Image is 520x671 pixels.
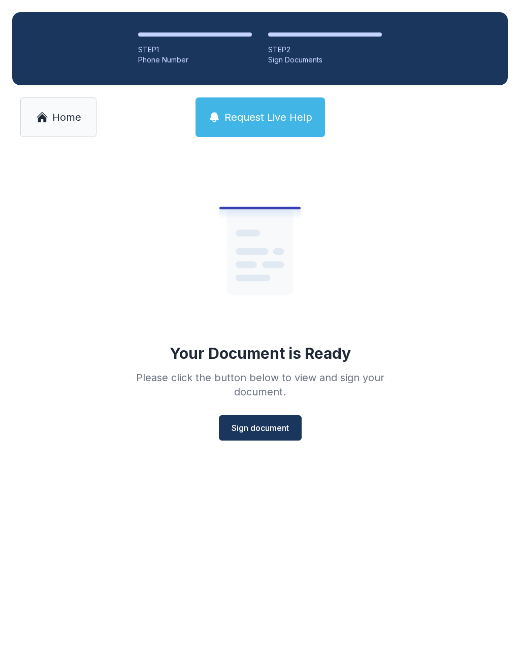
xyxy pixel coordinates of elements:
[52,110,81,124] span: Home
[268,55,382,65] div: Sign Documents
[224,110,312,124] span: Request Live Help
[114,371,406,399] div: Please click the button below to view and sign your document.
[232,422,289,434] span: Sign document
[268,45,382,55] div: STEP 2
[170,344,351,362] div: Your Document is Ready
[138,45,252,55] div: STEP 1
[138,55,252,65] div: Phone Number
